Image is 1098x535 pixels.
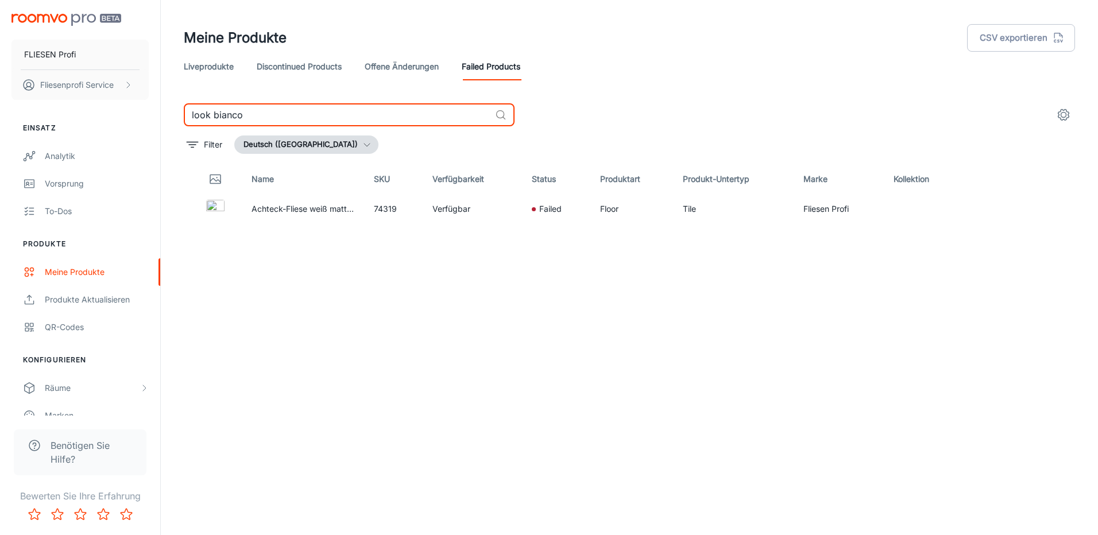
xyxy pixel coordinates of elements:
[23,503,46,526] button: Rate 1 star
[11,40,149,69] button: FLIESEN Profi
[45,293,149,306] div: Produkte aktualisieren
[591,163,674,195] th: Produktart
[462,53,520,80] a: Failed Products
[11,70,149,100] button: Fliesenprofi Service
[234,135,378,154] button: Deutsch ([GEOGRAPHIC_DATA])
[423,163,523,195] th: Verfügbarkeit
[51,439,133,466] span: Benötigen Sie Hilfe?
[45,150,149,162] div: Analytik
[9,489,151,503] p: Bewerten Sie Ihre Erfahrung
[794,163,884,195] th: Marke
[591,195,674,223] td: Floor
[674,195,794,223] td: Tile
[46,503,69,526] button: Rate 2 star
[45,409,149,422] div: Marken
[184,28,287,48] h1: Meine Produkte
[45,382,140,394] div: Räume
[423,195,523,223] td: Verfügbar
[69,503,92,526] button: Rate 3 star
[45,177,149,190] div: Vorsprung
[184,135,225,154] button: filter
[184,53,234,80] a: Liveprodukte
[92,503,115,526] button: Rate 4 star
[45,321,149,334] div: QR-Codes
[45,266,149,278] div: Meine Produkte
[24,48,76,61] p: FLIESEN Profi
[242,163,365,195] th: Name
[208,172,222,186] svg: Thumbnail
[539,203,562,215] p: Failed
[967,24,1075,52] button: CSV exportieren
[523,163,591,195] th: Status
[365,195,423,223] td: 74319
[1052,103,1075,126] button: settings
[204,138,222,151] p: Filter
[365,53,439,80] a: offene Änderungen
[884,163,968,195] th: Kollektion
[40,79,114,91] p: Fliesenprofi Service
[11,14,121,26] img: Roomvo PRO Beta
[257,53,342,80] a: Discontinued Products
[674,163,794,195] th: Produkt-Untertyp
[184,103,490,126] input: Suchen
[45,205,149,218] div: To-dos
[115,503,138,526] button: Rate 5 star
[794,195,884,223] td: Fliesen Profi
[365,163,423,195] th: SKU
[252,203,355,215] p: Achteck-Fliese weiß matt 20x20 cm "Ottagono Bianco" Schwarz-Weiß-Look Oktagon gl...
